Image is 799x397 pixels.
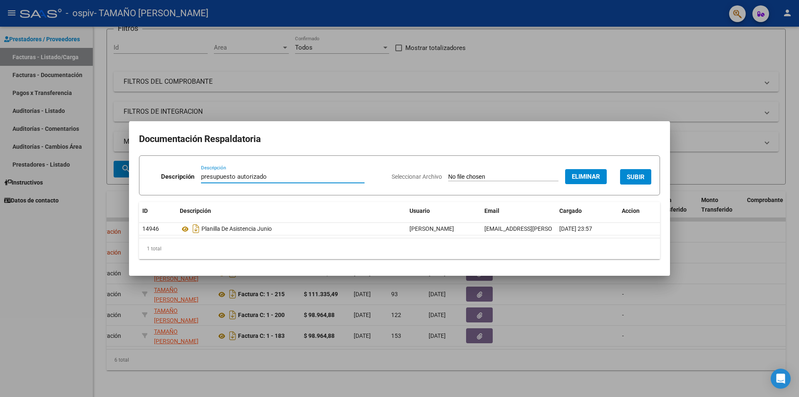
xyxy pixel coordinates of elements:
span: SUBIR [627,173,645,181]
h2: Documentación Respaldatoria [139,131,660,147]
div: Open Intercom Messenger [771,369,791,389]
span: [DATE] 23:57 [559,225,592,232]
i: Descargar documento [191,222,201,235]
span: [EMAIL_ADDRESS][PERSON_NAME][DOMAIN_NAME] [484,225,621,232]
span: Cargado [559,207,582,214]
button: SUBIR [620,169,651,185]
div: 1 total [139,238,660,259]
span: Email [484,207,499,214]
span: Seleccionar Archivo [392,173,442,180]
span: Accion [622,207,640,214]
span: 14946 [142,225,159,232]
span: Descripción [180,207,211,214]
span: Usuario [409,207,430,214]
span: [PERSON_NAME] [409,225,454,232]
div: Planilla De Asistencia Junio [180,222,403,235]
datatable-header-cell: Accion [618,202,660,220]
datatable-header-cell: Usuario [406,202,481,220]
button: Eliminar [565,169,607,184]
datatable-header-cell: ID [139,202,176,220]
datatable-header-cell: Cargado [556,202,618,220]
datatable-header-cell: Email [481,202,556,220]
span: Eliminar [572,173,600,180]
span: ID [142,207,148,214]
datatable-header-cell: Descripción [176,202,406,220]
p: Descripción [161,172,194,182]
